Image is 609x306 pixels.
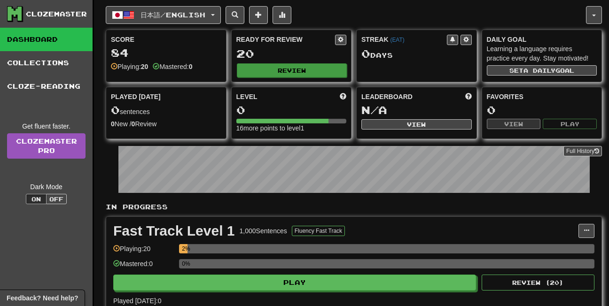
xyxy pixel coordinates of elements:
[482,275,594,291] button: Review (20)
[237,63,347,77] button: Review
[361,103,387,116] span: N/A
[361,119,472,130] button: View
[390,37,404,43] a: (EAT)
[111,62,148,71] div: Playing:
[106,202,602,212] p: In Progress
[141,63,148,70] strong: 20
[111,92,161,101] span: Played [DATE]
[273,6,291,24] button: More stats
[111,35,221,44] div: Score
[236,92,258,101] span: Level
[236,104,347,116] div: 0
[113,259,174,275] div: Mastered: 0
[361,48,472,60] div: Day s
[361,92,413,101] span: Leaderboard
[26,9,87,19] div: Clozemaster
[111,120,115,128] strong: 0
[226,6,244,24] button: Search sentences
[113,244,174,260] div: Playing: 20
[111,104,221,116] div: sentences
[249,6,268,24] button: Add sentence to collection
[361,35,447,44] div: Streak
[111,119,221,129] div: New / Review
[236,35,336,44] div: Ready for Review
[487,104,597,116] div: 0
[7,293,78,303] span: Open feedback widget
[113,224,235,238] div: Fast Track Level 1
[26,194,47,204] button: On
[7,122,86,131] div: Get fluent faster.
[182,244,187,253] div: 2%
[487,119,541,129] button: View
[487,92,597,101] div: Favorites
[7,133,86,159] a: ClozemasterPro
[361,47,370,60] span: 0
[340,92,346,101] span: Score more points to level up
[236,123,347,133] div: 16 more points to level 1
[465,92,472,101] span: This week in points, UTC
[487,35,597,44] div: Daily Goal
[543,119,597,129] button: Play
[46,194,67,204] button: Off
[523,67,555,74] span: a daily
[292,226,345,236] button: Fluency Fast Track
[189,63,193,70] strong: 0
[111,47,221,59] div: 84
[153,62,192,71] div: Mastered:
[111,103,120,116] span: 0
[106,6,221,24] button: 日本語/English
[563,146,602,156] button: Full History
[487,65,597,76] button: Seta dailygoal
[487,44,597,63] div: Learning a language requires practice every day. Stay motivated!
[132,120,135,128] strong: 0
[141,11,205,19] span: 日本語 / English
[240,226,287,236] div: 1,000 Sentences
[7,182,86,191] div: Dark Mode
[236,48,347,60] div: 20
[113,297,161,305] span: Played [DATE]: 0
[113,275,476,291] button: Play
